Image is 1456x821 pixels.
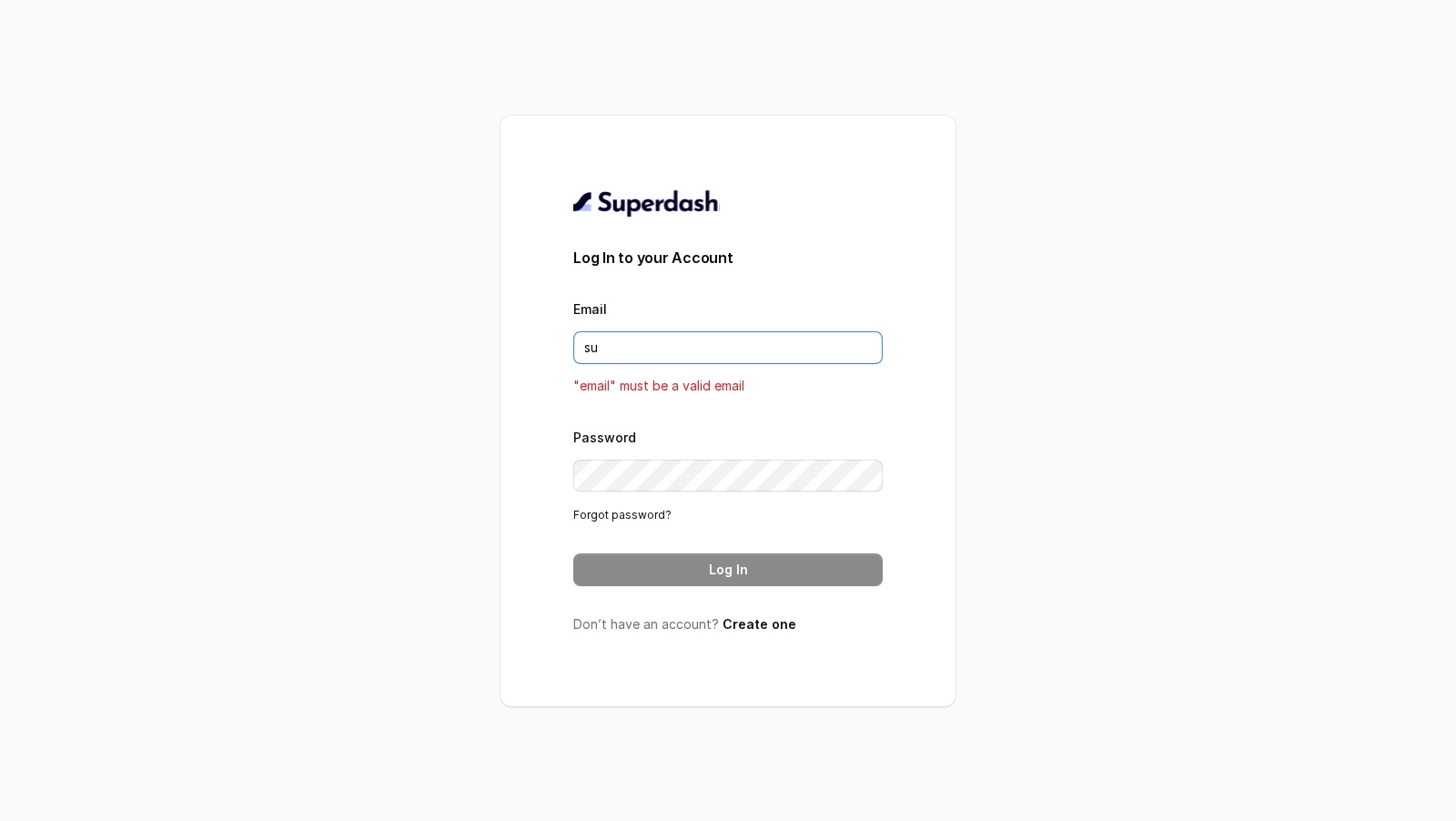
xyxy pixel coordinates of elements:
h3: Log In to your Account [573,247,883,269]
label: Email [573,301,607,317]
button: Log In [573,553,883,586]
a: Forgot password? [573,508,672,522]
p: Don’t have an account? [573,615,883,633]
img: light.svg [573,188,720,218]
label: Password [573,430,636,445]
input: youremail@example.com [573,331,883,364]
p: "email" must be a valid email [573,375,883,397]
a: Create one [723,616,796,632]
